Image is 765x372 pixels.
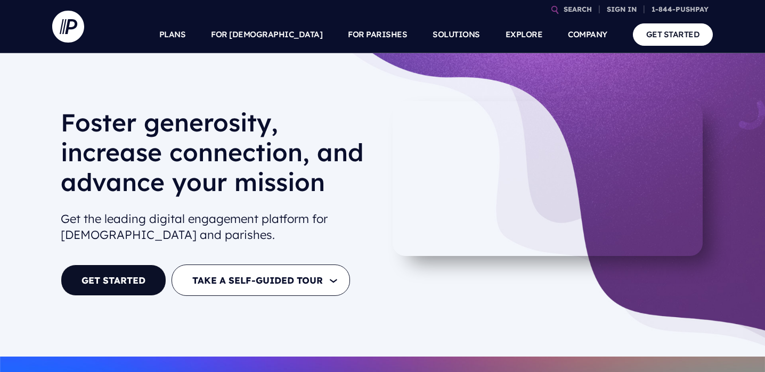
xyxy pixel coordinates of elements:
[61,108,374,205] h1: Foster generosity, increase connection, and advance your mission
[61,264,166,296] a: GET STARTED
[568,16,607,53] a: COMPANY
[633,23,713,45] a: GET STARTED
[348,16,407,53] a: FOR PARISHES
[433,16,480,53] a: SOLUTIONS
[159,16,186,53] a: PLANS
[211,16,322,53] a: FOR [DEMOGRAPHIC_DATA]
[506,16,543,53] a: EXPLORE
[61,206,374,248] h2: Get the leading digital engagement platform for [DEMOGRAPHIC_DATA] and parishes.
[172,264,350,296] button: TAKE A SELF-GUIDED TOUR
